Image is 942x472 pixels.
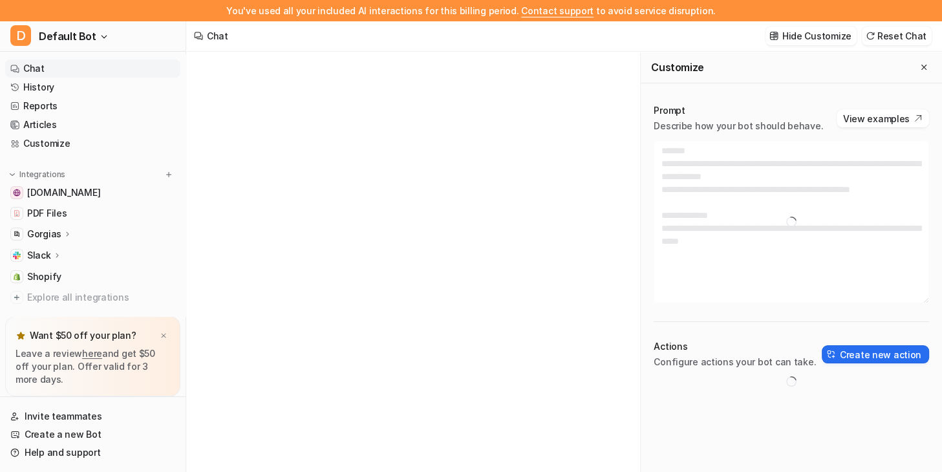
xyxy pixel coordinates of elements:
a: Articles [5,116,180,134]
a: Help and support [5,444,180,462]
a: History [5,78,180,96]
img: explore all integrations [10,291,23,304]
a: Chat [5,59,180,78]
span: PDF Files [27,207,67,220]
a: ShopifyShopify [5,268,180,286]
span: Default Bot [39,27,96,45]
p: Configure actions your bot can take. [654,356,816,369]
span: D [10,25,31,46]
button: Create new action [822,345,929,363]
span: [DOMAIN_NAME] [27,186,100,199]
a: Invite teammates [5,407,180,425]
p: Integrations [19,169,65,180]
a: Explore all integrations [5,288,180,306]
h2: Customize [651,61,703,74]
p: Actions [654,340,816,353]
button: Integrations [5,168,69,181]
img: Shopify [13,273,21,281]
div: Chat [207,29,228,43]
img: expand menu [8,170,17,179]
img: customize [769,31,778,41]
img: x [160,332,167,340]
img: star [16,330,26,341]
a: Create a new Bot [5,425,180,444]
a: help.years.com[DOMAIN_NAME] [5,184,180,202]
img: menu_add.svg [164,170,173,179]
p: Prompt [654,104,823,117]
span: Explore all integrations [27,287,175,308]
a: Reports [5,97,180,115]
p: Hide Customize [782,29,851,43]
button: Reset Chat [862,27,932,45]
span: Contact support [521,5,594,16]
img: Slack [13,252,21,259]
a: Customize [5,134,180,153]
p: Gorgias [27,228,61,241]
a: PDF FilesPDF Files [5,204,180,222]
img: reset [866,31,875,41]
p: Describe how your bot should behave. [654,120,823,133]
button: View examples [837,109,929,127]
a: here [82,348,102,359]
p: Slack [27,249,51,262]
img: PDF Files [13,209,21,217]
img: help.years.com [13,189,21,197]
span: Shopify [27,270,61,283]
p: Leave a review and get $50 off your plan. Offer valid for 3 more days. [16,347,170,386]
button: Close flyout [916,59,932,75]
img: Gorgias [13,230,21,238]
button: Hide Customize [765,27,857,45]
img: create-action-icon.svg [827,350,836,359]
p: Want $50 off your plan? [30,329,136,342]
